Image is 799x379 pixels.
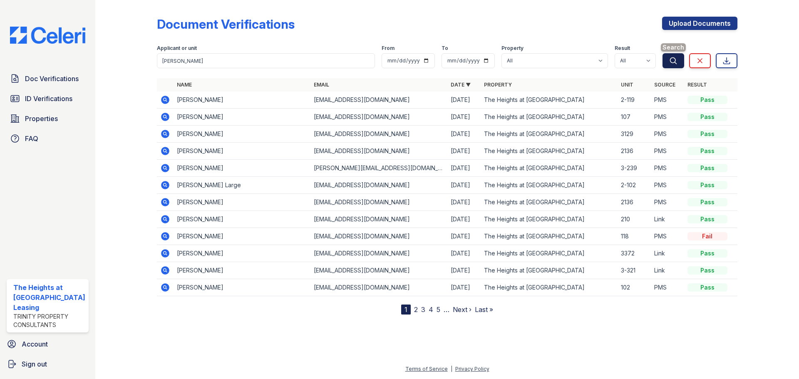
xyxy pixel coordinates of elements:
span: Sign out [22,359,47,369]
a: Date ▼ [451,82,471,88]
td: [DATE] [447,211,481,228]
div: Pass [687,130,727,138]
a: Properties [7,110,89,127]
span: Account [22,339,48,349]
a: Terms of Service [405,366,448,372]
a: Sign out [3,356,92,372]
td: PMS [651,194,684,211]
a: Property [484,82,512,88]
td: [EMAIL_ADDRESS][DOMAIN_NAME] [310,109,447,126]
div: Pass [687,249,727,258]
a: 3 [421,305,425,314]
a: FAQ [7,130,89,147]
td: 107 [618,109,651,126]
a: Account [3,336,92,352]
td: [PERSON_NAME] [174,262,310,279]
td: The Heights at [GEOGRAPHIC_DATA] [481,126,618,143]
input: Search by name, email, or unit number [157,53,375,68]
div: Pass [687,113,727,121]
td: PMS [651,228,684,245]
td: [DATE] [447,262,481,279]
td: [EMAIL_ADDRESS][DOMAIN_NAME] [310,279,447,296]
span: … [444,305,449,315]
label: Property [501,45,524,52]
td: [EMAIL_ADDRESS][DOMAIN_NAME] [310,262,447,279]
div: Trinity Property Consultants [13,312,85,329]
td: The Heights at [GEOGRAPHIC_DATA] [481,279,618,296]
td: [DATE] [447,92,481,109]
td: The Heights at [GEOGRAPHIC_DATA] [481,143,618,160]
div: Pass [687,181,727,189]
td: 102 [618,279,651,296]
a: Doc Verifications [7,70,89,87]
td: The Heights at [GEOGRAPHIC_DATA] [481,245,618,262]
td: [EMAIL_ADDRESS][DOMAIN_NAME] [310,92,447,109]
td: [EMAIL_ADDRESS][DOMAIN_NAME] [310,228,447,245]
td: [DATE] [447,143,481,160]
td: 2-102 [618,177,651,194]
td: [DATE] [447,177,481,194]
a: Source [654,82,675,88]
td: 3-239 [618,160,651,177]
td: [DATE] [447,160,481,177]
td: The Heights at [GEOGRAPHIC_DATA] [481,160,618,177]
div: The Heights at [GEOGRAPHIC_DATA] Leasing [13,282,85,312]
td: The Heights at [GEOGRAPHIC_DATA] [481,177,618,194]
td: [PERSON_NAME] [174,194,310,211]
td: PMS [651,126,684,143]
td: PMS [651,143,684,160]
td: [PERSON_NAME] [174,160,310,177]
div: Pass [687,266,727,275]
a: Last » [475,305,493,314]
a: Result [687,82,707,88]
img: CE_Logo_Blue-a8612792a0a2168367f1c8372b55b34899dd931a85d93a1a3d3e32e68fde9ad4.png [3,27,92,44]
span: FAQ [25,134,38,144]
td: [EMAIL_ADDRESS][DOMAIN_NAME] [310,126,447,143]
td: The Heights at [GEOGRAPHIC_DATA] [481,194,618,211]
td: [EMAIL_ADDRESS][DOMAIN_NAME] [310,143,447,160]
td: The Heights at [GEOGRAPHIC_DATA] [481,109,618,126]
div: | [451,366,452,372]
td: [EMAIL_ADDRESS][DOMAIN_NAME] [310,245,447,262]
td: [PERSON_NAME] [174,143,310,160]
td: The Heights at [GEOGRAPHIC_DATA] [481,92,618,109]
a: Privacy Policy [455,366,489,372]
td: 3372 [618,245,651,262]
td: Link [651,262,684,279]
div: Pass [687,198,727,206]
label: Result [615,45,630,52]
a: 4 [429,305,433,314]
td: Link [651,211,684,228]
td: [PERSON_NAME] [174,92,310,109]
div: Pass [687,283,727,292]
td: [DATE] [447,245,481,262]
td: [PERSON_NAME] [174,211,310,228]
a: ID Verifications [7,90,89,107]
a: Name [177,82,192,88]
td: [DATE] [447,126,481,143]
td: [PERSON_NAME] [174,279,310,296]
td: 2136 [618,143,651,160]
td: [DATE] [447,228,481,245]
td: 3-321 [618,262,651,279]
td: PMS [651,177,684,194]
div: Pass [687,96,727,104]
td: [DATE] [447,279,481,296]
a: Upload Documents [662,17,737,30]
td: The Heights at [GEOGRAPHIC_DATA] [481,262,618,279]
a: 2 [414,305,418,314]
td: 118 [618,228,651,245]
td: [PERSON_NAME] [174,228,310,245]
label: From [382,45,395,52]
td: [EMAIL_ADDRESS][DOMAIN_NAME] [310,194,447,211]
div: Pass [687,147,727,155]
a: Unit [621,82,633,88]
td: [PERSON_NAME] [174,109,310,126]
td: The Heights at [GEOGRAPHIC_DATA] [481,211,618,228]
td: PMS [651,109,684,126]
a: Next › [453,305,471,314]
div: Pass [687,164,727,172]
a: Email [314,82,329,88]
td: [DATE] [447,109,481,126]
